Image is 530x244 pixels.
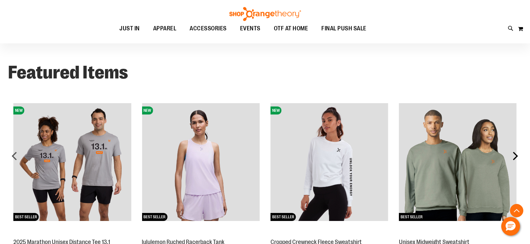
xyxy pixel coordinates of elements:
span: NEW [271,106,282,114]
a: 2025 Marathon Unisex Distance Tee 13.1NEWBEST SELLER [13,231,131,237]
a: OTF AT HOME [267,21,315,36]
span: BEST SELLER [399,213,424,221]
a: JUST IN [113,21,146,36]
span: JUST IN [119,21,140,36]
img: Shop Orangetheory [228,7,302,21]
span: APPAREL [153,21,177,36]
div: prev [8,149,21,163]
span: FINAL PUSH SALE [321,21,366,36]
img: lululemon Ruched Racerback Tank [142,103,259,221]
button: Back To Top [510,204,523,217]
div: next [509,149,522,163]
img: 2025 Marathon Unisex Distance Tee 13.1 [13,103,131,221]
span: BEST SELLER [13,213,39,221]
span: NEW [142,106,153,114]
a: ACCESSORIES [183,21,233,36]
a: Unisex Midweight SweatshirtBEST SELLER [399,231,517,237]
span: BEST SELLER [142,213,167,221]
img: Unisex Midweight Sweatshirt [399,103,517,221]
span: ACCESSORIES [190,21,227,36]
span: NEW [13,106,24,114]
span: EVENTS [240,21,260,36]
span: OTF AT HOME [274,21,308,36]
a: FINAL PUSH SALE [315,21,373,36]
strong: Featured Items [8,62,128,83]
a: EVENTS [233,21,267,36]
button: Hello, have a question? Let’s chat. [501,217,520,236]
span: BEST SELLER [271,213,296,221]
a: lululemon Ruched Racerback TankNEWBEST SELLER [142,231,259,237]
a: APPAREL [146,21,183,36]
img: Cropped Crewneck Fleece Sweatshirt [271,103,388,221]
a: Cropped Crewneck Fleece SweatshirtNEWBEST SELLER [271,231,388,237]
